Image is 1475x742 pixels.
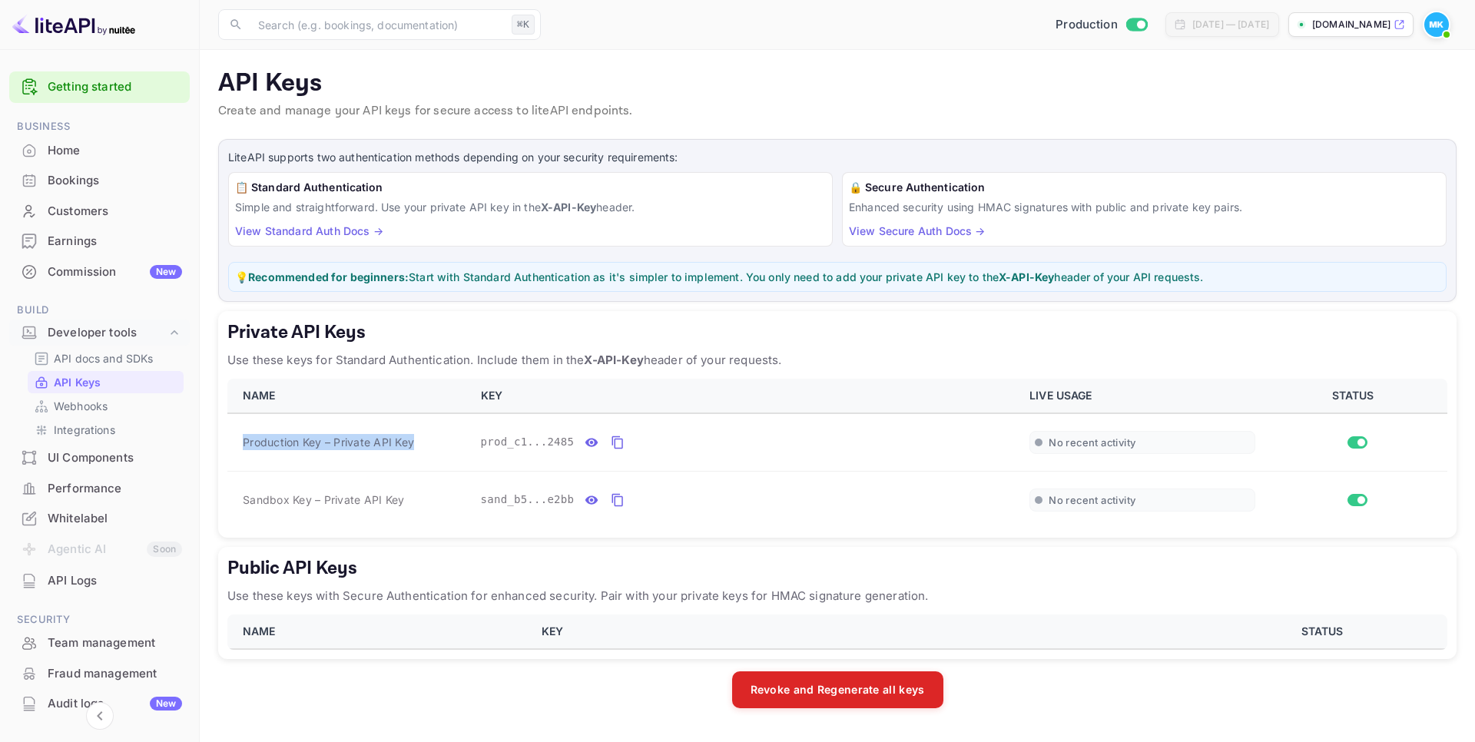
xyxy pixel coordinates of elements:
a: Customers [9,197,190,225]
img: LiteAPI logo [12,12,135,37]
img: Michelle Krogmeier [1424,12,1449,37]
strong: X-API-Key [999,270,1054,283]
a: Whitelabel [9,504,190,532]
strong: X-API-Key [584,353,643,367]
button: Collapse navigation [86,702,114,730]
h5: Private API Keys [227,320,1447,345]
div: API docs and SDKs [28,347,184,369]
div: API Logs [9,566,190,596]
div: Developer tools [9,320,190,346]
div: ⌘K [512,15,535,35]
h6: 📋 Standard Authentication [235,179,826,196]
span: No recent activity [1049,494,1135,507]
div: Home [9,136,190,166]
p: Integrations [54,422,115,438]
span: Sandbox Key – Private API Key [243,492,404,508]
div: Webhooks [28,395,184,417]
div: Home [48,142,182,160]
div: API Logs [48,572,182,590]
div: Earnings [9,227,190,257]
a: View Secure Auth Docs → [849,224,985,237]
p: Simple and straightforward. Use your private API key in the header. [235,199,826,215]
span: No recent activity [1049,436,1135,449]
p: API Keys [218,68,1457,99]
table: public api keys table [227,614,1447,650]
a: Integrations [34,422,177,438]
a: Team management [9,628,190,657]
a: Fraud management [9,659,190,687]
table: private api keys table [227,379,1447,528]
p: API docs and SDKs [54,350,154,366]
div: [DATE] — [DATE] [1192,18,1269,31]
div: UI Components [9,443,190,473]
strong: Recommended for beginners: [248,270,409,283]
div: New [150,697,182,711]
a: Webhooks [34,398,177,414]
p: API Keys [54,374,101,390]
a: Audit logsNew [9,689,190,717]
div: Team management [48,634,182,652]
div: Earnings [48,233,182,250]
a: API Keys [34,374,177,390]
div: Customers [48,203,182,220]
p: Create and manage your API keys for secure access to liteAPI endpoints. [218,102,1457,121]
div: Performance [9,474,190,504]
span: Business [9,118,190,135]
a: View Standard Auth Docs → [235,224,383,237]
div: API Keys [28,371,184,393]
th: NAME [227,614,532,649]
p: Enhanced security using HMAC signatures with public and private key pairs. [849,199,1440,215]
p: LiteAPI supports two authentication methods depending on your security requirements: [228,149,1447,166]
div: CommissionNew [9,257,190,287]
a: CommissionNew [9,257,190,286]
div: Whitelabel [9,504,190,534]
div: Customers [9,197,190,227]
h5: Public API Keys [227,556,1447,581]
div: Fraud management [48,665,182,683]
span: prod_c1...2485 [481,434,575,450]
p: [DOMAIN_NAME] [1312,18,1390,31]
div: New [150,265,182,279]
a: Home [9,136,190,164]
div: Fraud management [9,659,190,689]
th: KEY [532,614,1203,649]
div: Audit logs [48,695,182,713]
div: Bookings [9,166,190,196]
span: Build [9,302,190,319]
div: Bookings [48,172,182,190]
span: Production [1056,16,1118,34]
p: Webhooks [54,398,108,414]
th: STATUS [1203,614,1447,649]
span: sand_b5...e2bb [481,492,575,508]
div: UI Components [48,449,182,467]
p: Use these keys for Standard Authentication. Include them in the header of your requests. [227,351,1447,369]
p: 💡 Start with Standard Authentication as it's simpler to implement. You only need to add your priv... [235,269,1440,285]
th: KEY [472,379,1021,413]
a: API Logs [9,566,190,595]
p: Use these keys with Secure Authentication for enhanced security. Pair with your private keys for ... [227,587,1447,605]
div: Getting started [9,71,190,103]
div: Integrations [28,419,184,441]
th: NAME [227,379,472,413]
div: Team management [9,628,190,658]
a: Getting started [48,78,182,96]
h6: 🔒 Secure Authentication [849,179,1440,196]
a: Performance [9,474,190,502]
div: Performance [48,480,182,498]
span: Production Key – Private API Key [243,434,414,450]
button: Revoke and Regenerate all keys [732,671,943,708]
th: LIVE USAGE [1020,379,1265,413]
th: STATUS [1265,379,1447,413]
a: UI Components [9,443,190,472]
a: Bookings [9,166,190,194]
a: Earnings [9,227,190,255]
div: Switch to Sandbox mode [1049,16,1153,34]
div: Whitelabel [48,510,182,528]
div: Developer tools [48,324,167,342]
strong: X-API-Key [541,200,596,214]
input: Search (e.g. bookings, documentation) [249,9,505,40]
div: Audit logsNew [9,689,190,719]
div: Commission [48,263,182,281]
a: API docs and SDKs [34,350,177,366]
span: Security [9,611,190,628]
